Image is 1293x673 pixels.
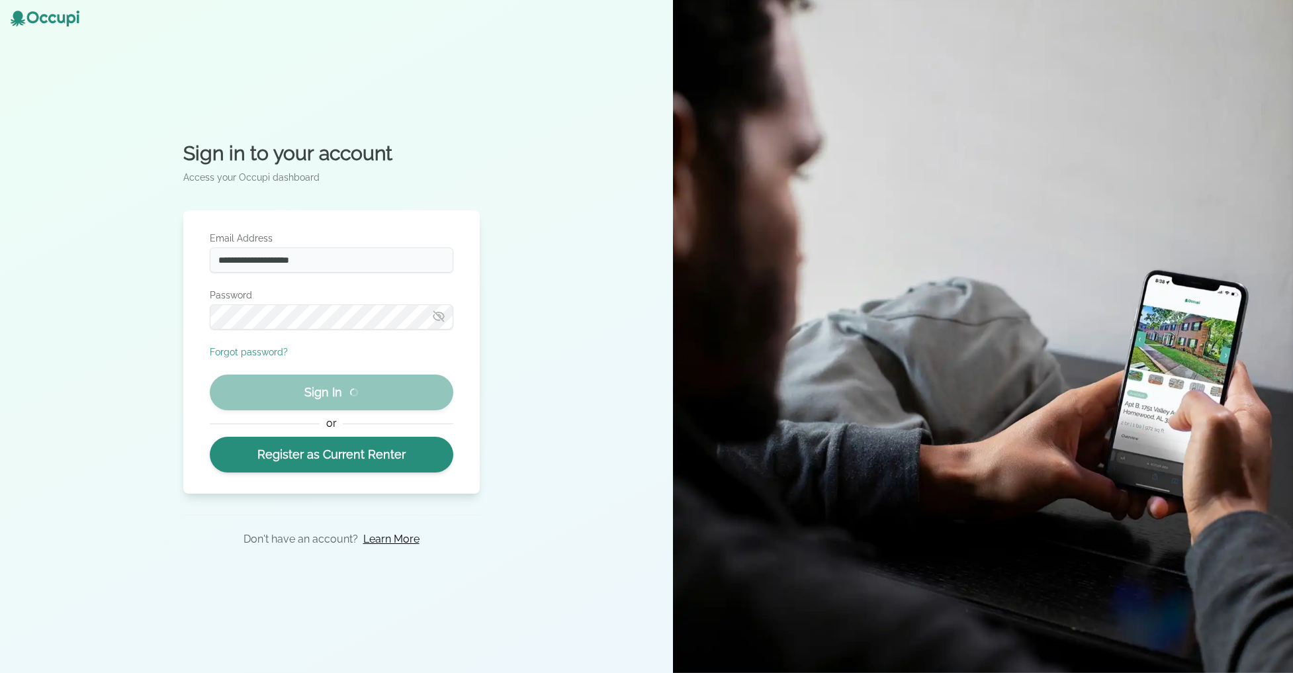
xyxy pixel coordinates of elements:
p: Access your Occupi dashboard [183,171,480,184]
label: Email Address [210,232,453,245]
a: Register as Current Renter [210,437,453,472]
button: Forgot password? [210,345,288,359]
h2: Sign in to your account [183,142,480,165]
p: Don't have an account? [244,531,358,547]
span: or [320,416,343,431]
a: Learn More [363,531,420,547]
label: Password [210,289,453,302]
